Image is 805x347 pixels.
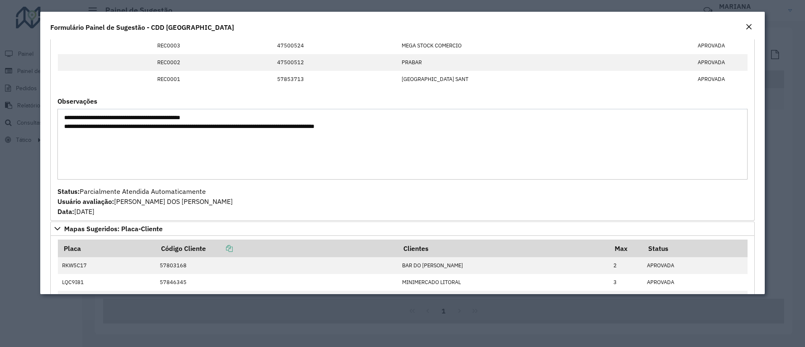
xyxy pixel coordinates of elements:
td: GMA8675 [58,291,156,308]
td: 57824767 [155,291,397,308]
td: APROVADA [642,257,747,274]
th: Status [642,240,747,257]
td: 57853713 [273,71,397,88]
span: Mapas Sugeridos: Placa-Cliente [64,225,163,232]
td: MEGA STOCK COMERCIO [397,37,639,54]
td: 2 [609,257,642,274]
label: Observações [57,96,97,106]
td: REC0001 [153,71,201,88]
th: Clientes [397,240,609,257]
th: Código Cliente [155,240,397,257]
td: RKW5C17 [58,257,156,274]
td: LQC9I81 [58,274,156,291]
td: [GEOGRAPHIC_DATA] SANT [397,71,639,88]
h4: Formulário Painel de Sugestão - CDD [GEOGRAPHIC_DATA] [50,22,234,32]
strong: Usuário avaliação: [57,197,114,206]
td: APROVADA [693,54,748,71]
td: APROVADA [642,291,747,308]
td: APROVADA [693,37,748,54]
strong: Data: [57,207,74,216]
td: APROVADA [693,71,748,88]
td: 47500512 [273,54,397,71]
td: MINIMERCADO LITORAL [397,274,609,291]
td: REC0003 [153,37,201,54]
em: Fechar [745,23,752,30]
td: 57803168 [155,257,397,274]
td: 3 [609,274,642,291]
strong: Status: [57,187,80,196]
td: 57846345 [155,274,397,291]
th: Placa [58,240,156,257]
td: REC0002 [153,54,201,71]
a: Mapas Sugeridos: Placa-Cliente [50,222,755,236]
td: BAR DO BIRO [397,291,609,308]
span: Parcialmente Atendida Automaticamente [PERSON_NAME] DOS [PERSON_NAME] [DATE] [57,187,233,216]
td: 47500524 [273,37,397,54]
button: Close [743,22,755,33]
td: PRABAR [397,54,639,71]
td: BAR DO [PERSON_NAME] [397,257,609,274]
th: Max [609,240,642,257]
a: Copiar [206,244,233,253]
td: 3 [609,291,642,308]
td: APROVADA [642,274,747,291]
